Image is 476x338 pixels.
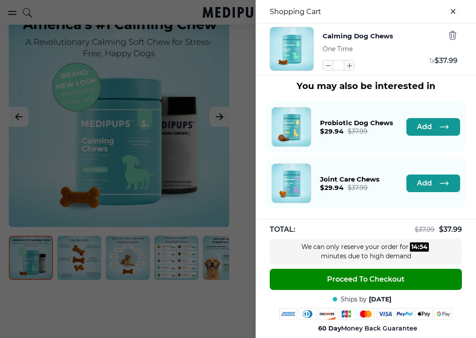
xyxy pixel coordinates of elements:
[341,295,367,304] span: Ships by
[299,308,316,320] img: diners-club
[327,275,405,284] span: Proceed To Checkout
[320,119,393,127] span: Probiotic Dog Chews
[410,242,429,252] div: :
[429,57,435,65] span: 1 x
[318,324,341,332] strong: 60 Day
[435,308,452,320] img: google
[320,183,343,192] span: $ 29.94
[415,226,435,234] span: $ 37.99
[318,308,336,320] img: discover
[417,179,432,188] span: Add
[338,308,355,320] img: jcb
[396,308,413,320] img: paypal
[318,324,417,333] span: Money Back Guarantee
[320,119,393,135] a: Probiotic Dog Chews$29.94$37.99
[320,127,343,135] span: $ 29.94
[376,308,394,320] img: visa
[406,175,460,192] button: Add
[266,81,465,91] h3: You may also be interested in
[420,242,428,252] div: 54
[270,7,321,16] h3: Shopping Cart
[348,184,368,192] span: $ 37.99
[417,123,432,131] span: Add
[300,242,432,261] div: We can only reserve your order for minutes due to high demand
[270,27,313,71] img: Calming Dog Chews
[320,175,379,183] span: Joint Care Chews
[323,30,393,42] button: Calming Dog Chews
[272,164,311,203] img: Joint Care Chews
[435,56,457,65] span: $ 37.99
[406,118,460,136] button: Add
[415,308,433,320] img: apple
[320,175,379,192] a: Joint Care Chews$29.94$37.99
[411,242,418,252] div: 14
[271,163,311,203] a: Joint Care Chews
[272,108,311,146] img: Probiotic Dog Chews
[323,45,353,53] span: One Time
[357,308,375,320] img: mastercard
[270,225,295,234] span: TOTAL:
[348,127,368,135] span: $ 37.99
[279,308,297,320] img: amex
[444,3,462,20] button: close-cart
[270,269,462,290] button: Proceed To Checkout
[271,107,311,147] a: Probiotic Dog Chews
[439,225,462,234] span: $ 37.99
[369,295,391,304] span: [DATE]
